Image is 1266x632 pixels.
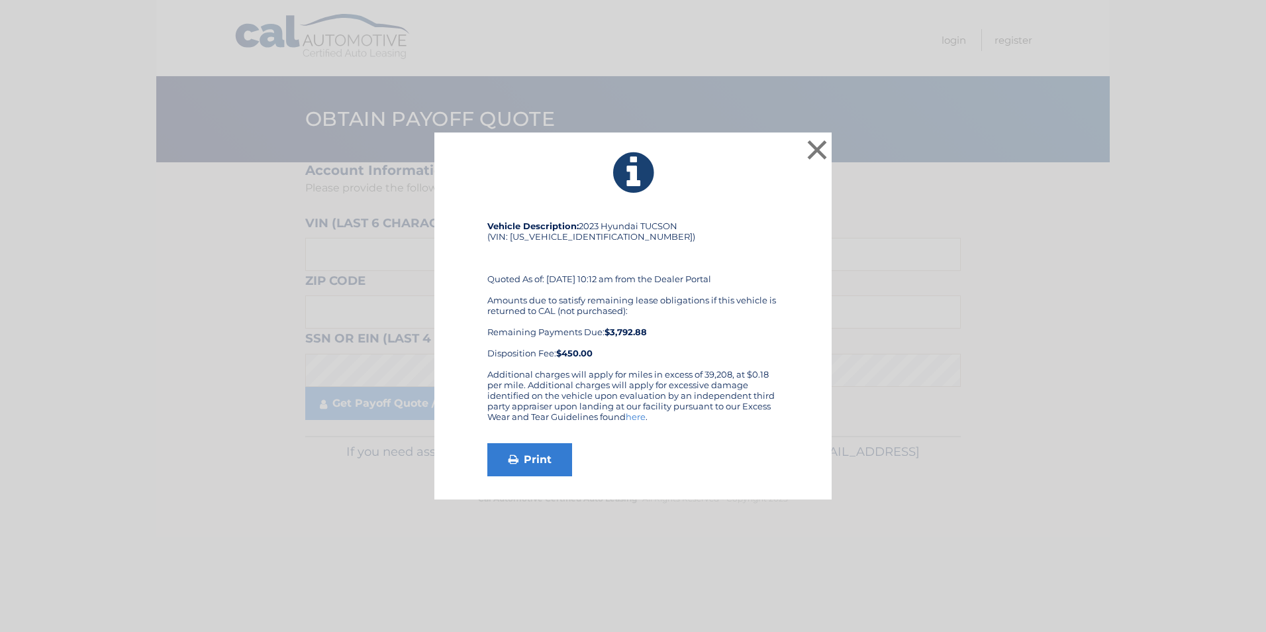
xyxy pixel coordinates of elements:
button: × [804,136,830,163]
strong: $450.00 [556,348,593,358]
a: Print [487,443,572,476]
b: $3,792.88 [605,327,647,337]
div: 2023 Hyundai TUCSON (VIN: [US_VEHICLE_IDENTIFICATION_NUMBER]) Quoted As of: [DATE] 10:12 am from ... [487,221,779,369]
strong: Vehicle Description: [487,221,579,231]
div: Additional charges will apply for miles in excess of 39,208, at $0.18 per mile. Additional charge... [487,369,779,433]
a: here [626,411,646,422]
div: Amounts due to satisfy remaining lease obligations if this vehicle is returned to CAL (not purcha... [487,295,779,358]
